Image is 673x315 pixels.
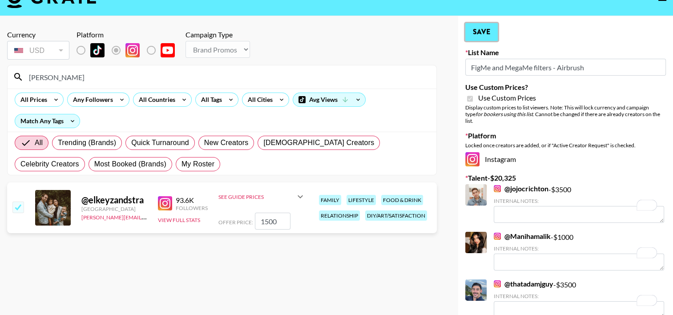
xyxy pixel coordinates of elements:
[365,210,427,221] div: diy/art/satisfaction
[494,198,664,204] div: Internal Notes:
[478,93,536,102] span: Use Custom Prices
[494,184,548,193] a: @jojocrichton
[263,137,374,148] span: [DEMOGRAPHIC_DATA] Creators
[125,43,140,57] img: Instagram
[465,152,666,166] div: Instagram
[494,280,501,287] img: Instagram
[465,104,666,124] div: Display custom prices to list viewers. Note: This will lock currency and campaign type . Cannot b...
[185,30,250,39] div: Campaign Type
[20,159,79,170] span: Celebrity Creators
[81,212,255,221] a: [PERSON_NAME][EMAIL_ADDRESS][PERSON_NAME][DOMAIN_NAME]
[494,245,664,252] div: Internal Notes:
[15,93,49,106] div: All Prices
[218,194,295,200] div: See Guide Prices
[242,93,274,106] div: All Cities
[494,254,664,271] textarea: To enrich screen reader interactions, please activate Accessibility in Grammarly extension settings
[319,195,341,205] div: family
[465,23,498,41] button: Save
[293,93,365,106] div: Avg Views
[77,30,182,39] div: Platform
[81,194,147,206] div: @ elkeyzandstra
[77,41,182,60] div: List locked to Instagram.
[161,43,175,57] img: YouTube
[494,293,664,299] div: Internal Notes:
[381,195,423,205] div: food & drink
[15,114,80,128] div: Match Any Tags
[494,279,553,288] a: @thatadamjguy
[494,232,551,241] a: @Manihamalik
[176,196,208,205] div: 93.6K
[204,137,249,148] span: New Creators
[465,152,480,166] img: Instagram
[494,206,664,223] textarea: To enrich screen reader interactions, please activate Accessibility in Grammarly extension settings
[465,142,666,149] div: Locked once creators are added, or if "Active Creator Request" is checked.
[94,159,166,170] span: Most Booked (Brands)
[81,206,147,212] div: [GEOGRAPHIC_DATA]
[465,174,666,182] label: Talent - $ 20,325
[494,185,501,192] img: Instagram
[465,83,666,92] label: Use Custom Prices?
[9,43,68,58] div: USD
[24,70,431,84] input: Search by User Name
[90,43,105,57] img: TikTok
[196,93,224,106] div: All Tags
[7,39,69,61] div: Currency is locked to USD
[347,195,376,205] div: lifestyle
[465,131,666,140] label: Platform
[7,30,69,39] div: Currency
[158,196,172,210] img: Instagram
[35,137,43,148] span: All
[131,137,189,148] span: Quick Turnaround
[133,93,177,106] div: All Countries
[181,159,214,170] span: My Roster
[68,93,115,106] div: Any Followers
[255,213,290,230] input: 2,500
[218,219,253,226] span: Offer Price:
[319,210,360,221] div: relationship
[158,217,200,223] button: View Full Stats
[218,186,306,207] div: See Guide Prices
[465,48,666,57] label: List Name
[494,233,501,240] img: Instagram
[58,137,116,148] span: Trending (Brands)
[176,205,208,211] div: Followers
[476,111,533,117] em: for bookers using this list
[494,232,664,271] div: - $ 1000
[494,184,664,223] div: - $ 3500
